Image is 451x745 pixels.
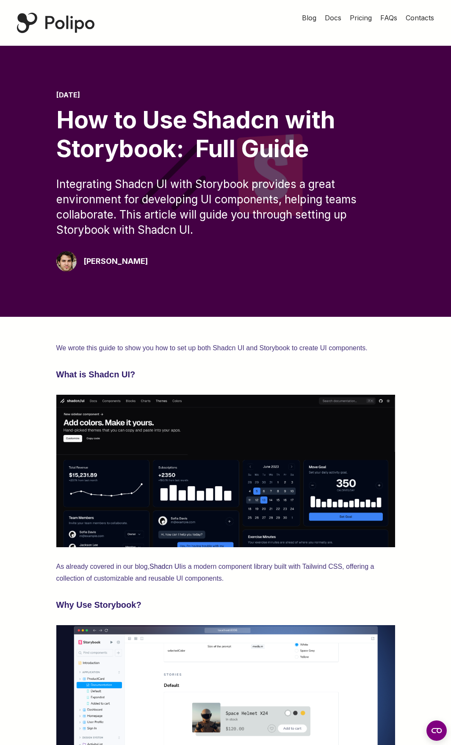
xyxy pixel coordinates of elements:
[350,14,372,22] span: Pricing
[380,13,397,23] a: FAQs
[406,14,434,22] span: Contacts
[325,13,341,23] a: Docs
[56,342,395,354] p: We wrote this guide to show you how to set up both Shadcn UI and Storybook to create UI components.
[56,598,395,612] h3: Why Use Storybook?
[302,13,316,23] a: Blog
[56,561,395,584] p: As already covered in our blog, is a modern component library built with Tailwind CSS, offering a...
[56,106,395,163] div: How to Use Shadcn with Storybook: Full Guide
[149,563,181,570] a: Shadcn UI
[302,14,316,22] span: Blog
[56,177,395,238] div: Integrating Shadcn UI with Storybook provides a great environment for developing UI components, h...
[56,368,395,381] h3: What is Shadcn UI?
[56,251,77,271] img: Giorgio Pari Polipo
[426,720,447,741] button: Open CMP widget
[325,14,341,22] span: Docs
[406,13,434,23] a: Contacts
[380,14,397,22] span: FAQs
[350,13,372,23] a: Pricing
[56,91,80,99] time: [DATE]
[56,395,395,547] img: Shadcn UI
[83,255,148,267] div: [PERSON_NAME]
